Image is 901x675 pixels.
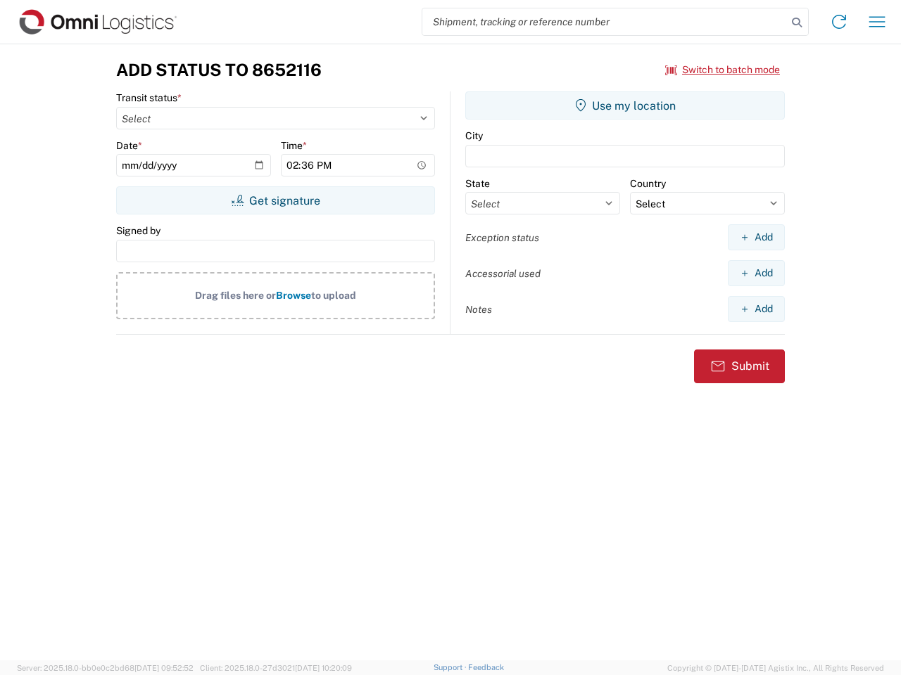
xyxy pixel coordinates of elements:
[468,663,504,671] a: Feedback
[465,91,785,120] button: Use my location
[195,290,276,301] span: Drag files here or
[728,296,785,322] button: Add
[434,663,469,671] a: Support
[728,224,785,250] button: Add
[281,139,307,152] label: Time
[728,260,785,286] button: Add
[134,664,194,672] span: [DATE] 09:52:52
[17,664,194,672] span: Server: 2025.18.0-bb0e0c2bd68
[465,231,539,244] label: Exception status
[630,177,666,190] label: Country
[200,664,352,672] span: Client: 2025.18.0-27d3021
[665,58,780,82] button: Switch to batch mode
[116,186,435,214] button: Get signature
[694,349,785,383] button: Submit
[465,177,490,190] label: State
[116,91,182,104] label: Transit status
[116,139,142,152] label: Date
[422,8,787,35] input: Shipment, tracking or reference number
[667,662,884,674] span: Copyright © [DATE]-[DATE] Agistix Inc., All Rights Reserved
[116,224,160,237] label: Signed by
[465,303,492,316] label: Notes
[465,267,541,280] label: Accessorial used
[276,290,311,301] span: Browse
[295,664,352,672] span: [DATE] 10:20:09
[311,290,356,301] span: to upload
[465,129,483,142] label: City
[116,60,322,80] h3: Add Status to 8652116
